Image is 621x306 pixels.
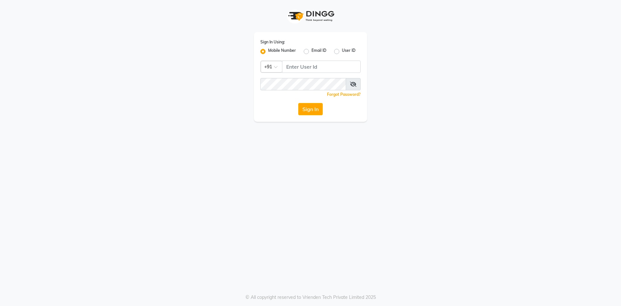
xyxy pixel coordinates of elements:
input: Username [260,78,346,90]
button: Sign In [298,103,323,115]
label: Mobile Number [268,48,296,55]
img: logo1.svg [285,6,336,26]
label: Sign In Using: [260,39,285,45]
input: Username [282,61,361,73]
label: User ID [342,48,355,55]
label: Email ID [311,48,326,55]
a: Forgot Password? [327,92,361,97]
